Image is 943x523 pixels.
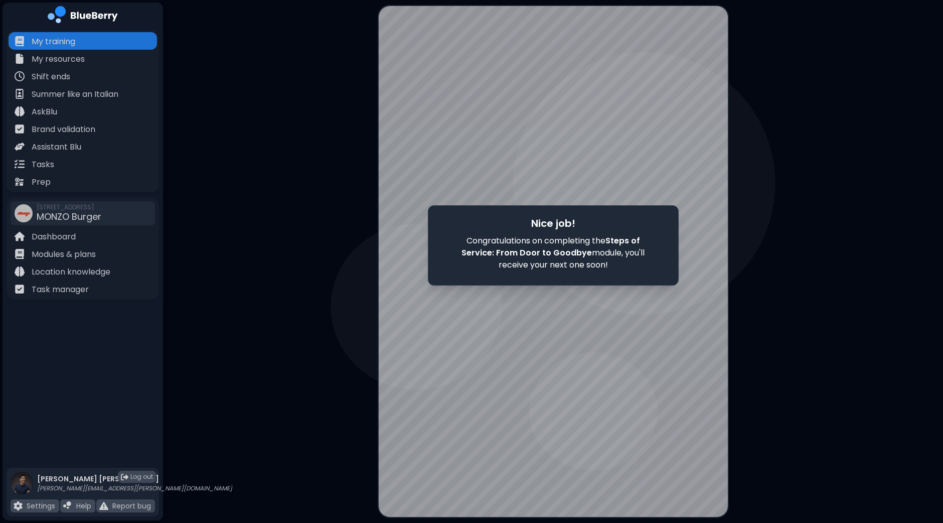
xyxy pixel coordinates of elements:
img: file icon [15,71,25,81]
p: Settings [27,501,55,510]
p: [PERSON_NAME] [PERSON_NAME] [37,474,232,483]
img: file icon [15,177,25,187]
span: Log out [130,473,153,481]
img: file icon [15,284,25,294]
p: Help [76,501,91,510]
p: Assistant Blu [32,141,81,153]
img: file icon [15,142,25,152]
img: file icon [14,501,23,510]
p: Task manager [32,284,89,296]
img: file icon [15,231,25,241]
img: file icon [15,159,25,169]
img: company thumbnail [15,204,33,222]
p: Dashboard [32,231,76,243]
img: logout [121,473,128,481]
p: Summer like an Italian [32,88,118,100]
p: Nice job! [438,216,668,231]
span: MONZO Burger [37,210,101,223]
img: file icon [15,89,25,99]
p: [PERSON_NAME][EMAIL_ADDRESS][PERSON_NAME][DOMAIN_NAME] [37,484,232,492]
img: file icon [63,501,72,510]
p: My training [32,36,75,48]
img: file icon [15,54,25,64]
img: profile photo [11,472,33,504]
img: file icon [99,501,108,510]
img: company logo [48,6,118,27]
img: file icon [15,249,25,259]
p: Report bug [112,501,151,510]
img: file icon [15,267,25,277]
p: Location knowledge [32,266,110,278]
p: My resources [32,53,85,65]
p: Congratulations on completing the module , you'll receive your next one soon! [457,235,650,271]
img: file icon [15,124,25,134]
span: Steps of Service: From Door to Goodbye [461,235,640,258]
p: Tasks [32,159,54,171]
p: AskBlu [32,106,57,118]
img: file icon [15,36,25,46]
p: Prep [32,176,51,188]
p: Shift ends [32,71,70,83]
img: file icon [15,106,25,116]
span: [STREET_ADDRESS] [37,203,101,211]
p: Brand validation [32,123,95,136]
p: Modules & plans [32,248,96,260]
